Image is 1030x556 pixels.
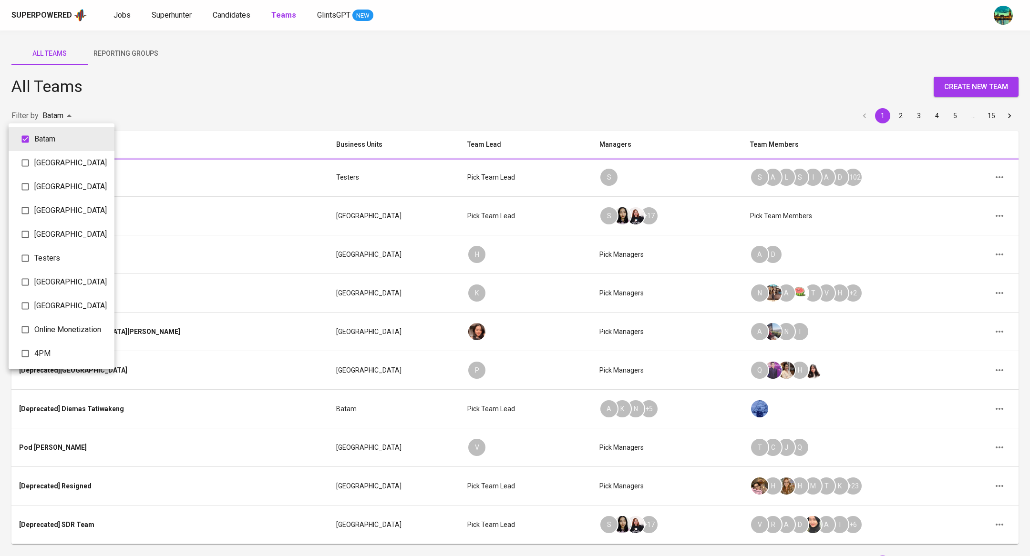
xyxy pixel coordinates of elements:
span: Online Monetization [34,324,107,335]
span: [GEOGRAPHIC_DATA] [34,229,107,240]
span: Testers [34,253,107,264]
span: [GEOGRAPHIC_DATA] [34,157,107,169]
span: 4PM [34,348,107,359]
span: [GEOGRAPHIC_DATA] [34,276,107,288]
span: [GEOGRAPHIC_DATA] [34,181,107,192]
span: Batam [34,133,107,145]
span: [GEOGRAPHIC_DATA] [34,300,107,312]
span: [GEOGRAPHIC_DATA] [34,205,107,216]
